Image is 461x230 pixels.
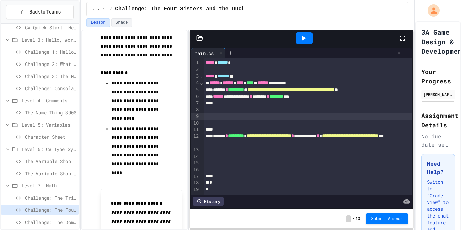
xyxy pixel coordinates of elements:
div: main.cs [191,48,225,58]
span: Challenge: The Dominion of Kings [25,219,76,226]
span: Fold line [200,80,203,85]
span: Character Sheet [25,133,76,140]
span: Fold line [200,73,203,79]
span: / [110,6,112,12]
button: Lesson [86,18,110,27]
div: 13 [191,147,200,153]
div: 16 [191,167,200,173]
span: The Variable Shop [25,158,76,165]
div: [PERSON_NAME] [423,91,453,97]
div: 5 [191,86,200,93]
span: Challenge: The Triangle Farmer [25,194,76,201]
span: Challenge: Consolas and Telim [25,85,76,92]
h2: Your Progress [421,67,455,86]
span: The Variable Shop Returns [25,170,76,177]
span: / [352,216,355,222]
div: 12 [191,133,200,147]
h2: Assignment Details [421,111,455,130]
span: 10 [355,216,360,222]
span: Challenge: The Four Sisters and the Duckbear [115,5,257,13]
span: The Name Thing 3000 [25,109,76,116]
h3: Need Help? [427,160,449,176]
div: 9 [191,113,200,120]
div: main.cs [191,50,217,57]
div: No due date set [421,132,455,149]
button: Grade [111,18,132,27]
span: ... [92,6,100,12]
span: Challenge 3: The Makings of a Programmer [25,73,76,80]
span: Level 6: C# Type System [22,146,76,153]
span: - [346,215,351,222]
span: Challenge 1: Hello, World! [25,48,76,55]
span: / [102,6,105,12]
div: 8 [191,107,200,113]
div: 14 [191,153,200,160]
div: 6 [191,93,200,100]
span: Challenge 2: What Comes Next [25,60,76,68]
div: 17 [191,173,200,180]
div: 11 [191,126,200,133]
span: Back to Teams [29,8,61,16]
span: Level 5: Variables [22,121,76,128]
div: History [193,197,224,206]
div: 15 [191,160,200,167]
span: Level 3: Hello, World! [22,36,76,43]
div: 7 [191,100,200,107]
span: Challenge: The Four Sisters and the Duckbear [25,206,76,213]
span: Submit Answer [371,216,403,222]
div: My Account [421,3,441,18]
div: 1 [191,59,200,66]
div: 19 [191,186,200,193]
div: 2 [191,66,200,73]
button: Submit Answer [366,213,408,224]
span: Level 7: Math [22,182,76,189]
div: 3 [191,73,200,80]
div: 10 [191,120,200,127]
div: 18 [191,180,200,186]
span: Level 4: Comments [22,97,76,104]
span: C# Quick Start: Hello [PERSON_NAME]! [25,24,76,31]
div: 4 [191,80,200,86]
button: Back to Teams [6,5,74,19]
